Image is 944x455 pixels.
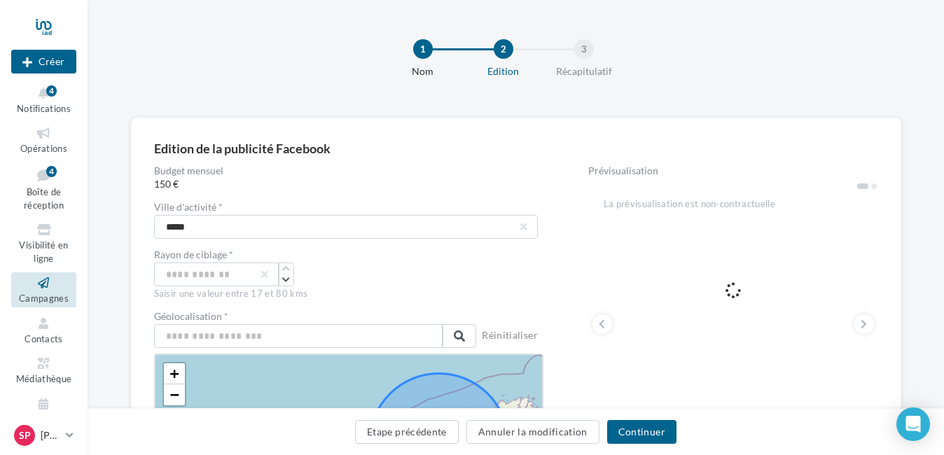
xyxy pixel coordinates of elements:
[154,142,331,155] div: Edition de la publicité Facebook
[11,83,76,117] button: Notifications 4
[11,50,76,73] div: Nouvelle campagne
[24,186,64,211] span: Boîte de réception
[355,420,459,444] button: Etape précédente
[154,177,543,191] span: 150 €
[539,64,629,78] div: Récapitulatif
[19,293,69,304] span: Campagnes
[378,64,468,78] div: Nom
[20,143,67,154] span: Opérations
[11,393,76,428] a: Calendrier
[11,50,76,73] button: Créer
[11,313,76,347] a: Contacts
[896,407,930,441] div: Open Intercom Messenger
[154,202,532,212] label: Ville d'activité *
[574,39,594,59] div: 3
[11,163,76,214] a: Boîte de réception4
[154,288,543,300] div: Saisir une valeur entre 17 et 80 kms
[459,64,548,78] div: Edition
[154,250,233,260] label: Rayon de ciblage *
[11,422,76,449] a: Sp [PERSON_NAME]
[466,420,599,444] button: Annuler la modification
[41,428,60,442] p: [PERSON_NAME]
[11,272,76,307] a: Campagnes
[19,428,31,442] span: Sp
[413,39,433,59] div: 1
[46,85,57,97] div: 4
[11,219,76,267] a: Visibilité en ligne
[11,122,76,157] a: Opérations
[17,103,71,114] span: Notifications
[25,333,63,344] span: Contacts
[11,353,76,387] a: Médiathèque
[476,327,543,346] button: Réinitialiser
[46,166,57,177] div: 4
[169,365,179,382] span: +
[494,39,513,59] div: 2
[607,420,676,444] button: Continuer
[164,384,185,405] a: Zoom out
[164,363,185,384] a: Zoom in
[16,373,72,384] span: Médiathèque
[154,311,477,321] label: Géolocalisation *
[154,166,543,176] label: Budget mensuel
[169,386,179,403] span: −
[19,239,68,264] span: Visibilité en ligne
[588,166,878,176] div: Prévisualisation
